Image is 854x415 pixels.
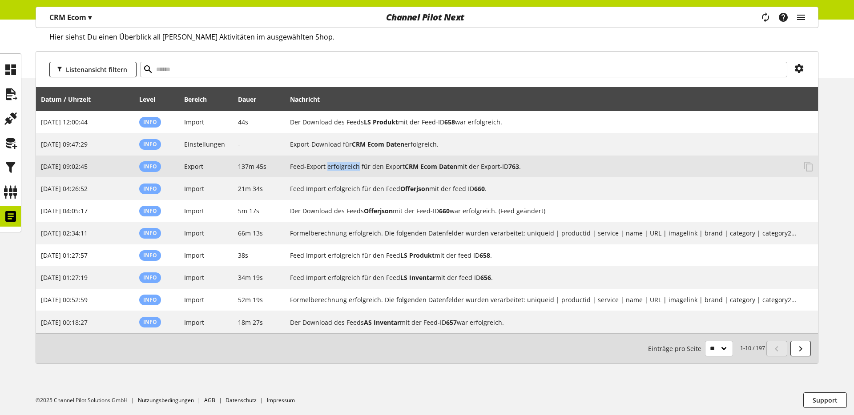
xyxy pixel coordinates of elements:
[66,65,127,74] span: Listenansicht filtern
[648,344,705,353] span: Einträge pro Seite
[184,273,204,282] span: Import
[474,184,485,193] b: 660
[184,140,225,148] span: Einstellungen
[143,296,157,303] span: Info
[290,251,797,260] h2: Feed Import erfolgreich für den Feed LS Produkt mit der feed ID 658.
[36,7,818,28] nav: main navigation
[143,118,157,126] span: Info
[290,117,797,127] h2: Der Download des Feeds LS Produkt mit der Feed-ID 658 war erfolgreich.
[290,90,814,108] div: Nachricht
[238,184,263,193] span: 21m 34s
[184,318,204,327] span: Import
[238,162,266,171] span: 137m 45s
[184,295,204,304] span: Import
[49,32,818,42] h2: Hier siehst Du einen Überblick all [PERSON_NAME] Aktivitäten im ausgewählten Shop.
[41,140,88,148] span: [DATE] 09:47:29
[439,207,450,215] b: 660
[290,184,797,193] h2: Feed Import erfolgreich für den Feed Offerjson mit der feed ID 660.
[226,396,257,404] a: Datenschutz
[400,184,429,193] b: Offerjson
[41,95,100,104] div: Datum / Uhrzeit
[204,396,215,404] a: AGB
[41,184,88,193] span: [DATE] 04:26:52
[184,184,204,193] span: Import
[290,140,797,149] h2: Export-Download für CRM Ecom Daten erfolgreich.
[238,207,259,215] span: 5m 17s
[238,95,265,104] div: Dauer
[184,251,204,259] span: Import
[41,207,88,215] span: [DATE] 04:05:17
[41,229,88,237] span: [DATE] 02:34:11
[143,229,157,237] span: Info
[49,12,92,23] p: CRM Ecom
[184,118,204,126] span: Import
[290,295,797,304] h2: Formelberechnung erfolgreich. Die folgenden Datenfelder wurden verarbeitet: uniqueid | productid ...
[88,12,92,22] span: ▾
[143,274,157,281] span: Info
[41,118,88,126] span: [DATE] 12:00:44
[143,318,157,326] span: Info
[813,395,838,405] span: Support
[364,118,398,126] b: LS Produkt
[143,251,157,259] span: Info
[364,207,393,215] b: Offerjson
[405,162,457,171] b: CRM Ecom Daten
[400,273,435,282] b: LS Inventar
[41,318,88,327] span: [DATE] 00:18:27
[444,118,455,126] b: 658
[290,206,797,215] h2: Der Download des Feeds Offerjson mit der Feed-ID 660 war erfolgreich. (Feed geändert)
[143,207,157,215] span: Info
[267,396,295,404] a: Impressum
[290,273,797,282] h2: Feed Import erfolgreich für den Feed LS Inventar mit der feed ID 656.
[290,162,797,171] h2: Feed-Export erfolgreich für den Export CRM Ecom Daten mit der Export-ID 763.
[138,396,194,404] a: Nutzungsbedingungen
[238,318,263,327] span: 18m 27s
[364,318,400,327] b: AS Inventar
[290,228,797,238] h2: Formelberechnung erfolgreich. Die folgenden Datenfelder wurden verarbeitet: uniqueid | productid ...
[184,162,203,171] span: Export
[41,162,88,171] span: [DATE] 09:02:45
[184,229,204,237] span: Import
[803,392,847,408] button: Support
[184,95,216,104] div: Bereich
[41,273,88,282] span: [DATE] 01:27:19
[238,295,263,304] span: 52m 19s
[139,95,164,104] div: Level
[479,251,490,259] b: 658
[508,162,519,171] b: 763
[446,318,457,327] b: 657
[49,62,137,77] button: Listenansicht filtern
[238,229,263,237] span: 66m 13s
[143,185,157,192] span: Info
[238,118,248,126] span: 44s
[41,251,88,259] span: [DATE] 01:27:57
[143,163,157,170] span: Info
[238,251,248,259] span: 38s
[290,318,797,327] h2: Der Download des Feeds AS Inventar mit der Feed-ID 657 war erfolgreich.
[648,341,765,356] small: 1-10 / 197
[143,140,157,148] span: Info
[352,140,404,148] b: CRM Ecom Daten
[184,207,204,215] span: Import
[36,396,138,404] li: ©2025 Channel Pilot Solutions GmbH
[41,295,88,304] span: [DATE] 00:52:59
[480,273,491,282] b: 656
[238,273,263,282] span: 34m 19s
[400,251,435,259] b: LS Produkt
